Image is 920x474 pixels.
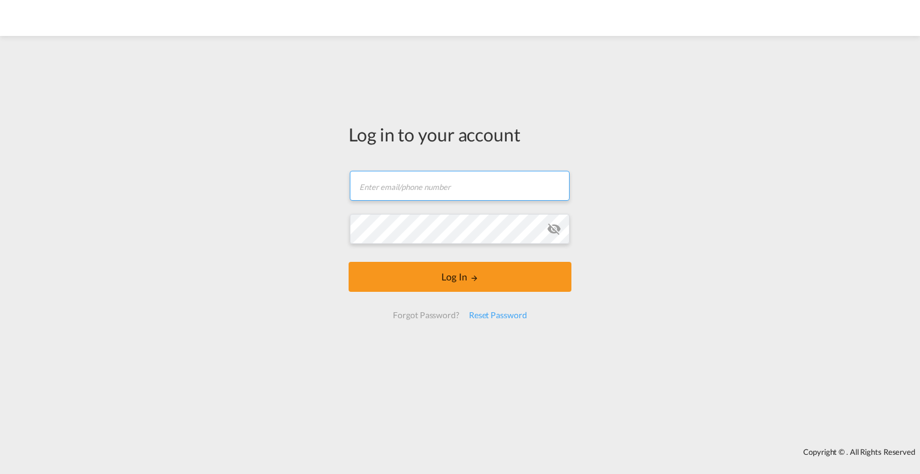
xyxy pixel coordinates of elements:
[350,171,570,201] input: Enter email/phone number
[349,122,571,147] div: Log in to your account
[388,304,464,326] div: Forgot Password?
[464,304,532,326] div: Reset Password
[547,222,561,236] md-icon: icon-eye-off
[349,262,571,292] button: LOGIN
